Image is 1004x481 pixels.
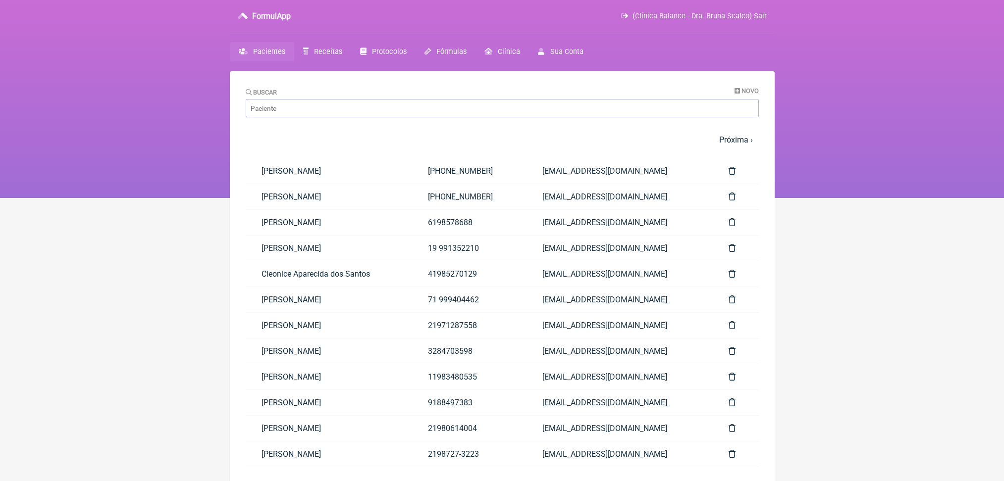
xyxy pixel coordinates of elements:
a: [PERSON_NAME] [246,364,412,389]
a: Pacientes [230,42,294,61]
a: [EMAIL_ADDRESS][DOMAIN_NAME] [527,184,712,209]
span: Protocolos [372,48,407,56]
a: Clínica [476,42,529,61]
a: 71 999404462 [412,287,527,312]
a: [EMAIL_ADDRESS][DOMAIN_NAME] [527,261,712,287]
a: [EMAIL_ADDRESS][DOMAIN_NAME] [527,287,712,312]
span: Fórmulas [436,48,467,56]
a: [EMAIL_ADDRESS][DOMAIN_NAME] [527,158,712,184]
a: [PERSON_NAME] [246,338,412,364]
span: Clínica [498,48,520,56]
a: [PERSON_NAME] [246,441,412,467]
span: (Clínica Balance - Dra. Bruna Scalco) Sair [633,12,767,20]
a: 41985270129 [412,261,527,287]
a: (Clínica Balance - Dra. Bruna Scalco) Sair [621,12,766,20]
a: [EMAIL_ADDRESS][DOMAIN_NAME] [527,236,712,261]
a: [PERSON_NAME] [246,390,412,415]
a: 3284703598 [412,338,527,364]
a: [PERSON_NAME] [246,416,412,441]
label: Buscar [246,89,277,96]
a: 9188497383 [412,390,527,415]
a: [PERSON_NAME] [246,236,412,261]
a: Protocolos [351,42,416,61]
a: 19 991352210 [412,236,527,261]
a: Cleonice Aparecida dos Santos [246,261,412,287]
nav: pager [246,129,759,150]
a: Fórmulas [416,42,476,61]
a: [PHONE_NUMBER] [412,184,527,209]
a: [PERSON_NAME] [246,287,412,312]
a: Receitas [294,42,351,61]
span: Novo [741,87,759,95]
a: [EMAIL_ADDRESS][DOMAIN_NAME] [527,364,712,389]
a: [PHONE_NUMBER] [412,158,527,184]
a: [PERSON_NAME] [246,184,412,209]
a: Sua Conta [529,42,592,61]
a: [PERSON_NAME] [246,210,412,235]
span: Sua Conta [550,48,583,56]
span: Receitas [314,48,342,56]
a: 6198578688 [412,210,527,235]
a: [EMAIL_ADDRESS][DOMAIN_NAME] [527,441,712,467]
a: [EMAIL_ADDRESS][DOMAIN_NAME] [527,416,712,441]
span: Pacientes [253,48,285,56]
a: 21980614004 [412,416,527,441]
a: [PERSON_NAME] [246,158,412,184]
a: [EMAIL_ADDRESS][DOMAIN_NAME] [527,210,712,235]
a: Próxima › [719,135,753,144]
a: Novo [735,87,759,95]
h3: FormulApp [252,11,291,21]
input: Paciente [246,99,759,117]
a: [PERSON_NAME] [246,313,412,338]
a: [EMAIL_ADDRESS][DOMAIN_NAME] [527,390,712,415]
a: [EMAIL_ADDRESS][DOMAIN_NAME] [527,313,712,338]
a: [EMAIL_ADDRESS][DOMAIN_NAME] [527,338,712,364]
a: 21971287558 [412,313,527,338]
a: 11983480535 [412,364,527,389]
a: 2198727-3223 [412,441,527,467]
